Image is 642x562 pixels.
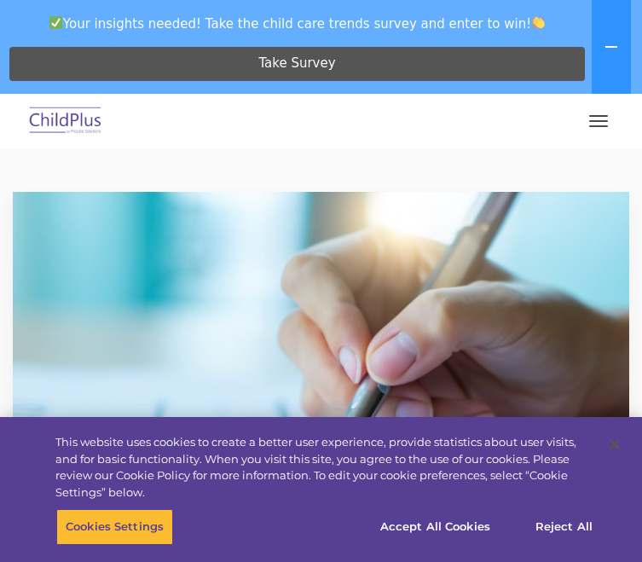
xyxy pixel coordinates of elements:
[596,426,633,463] button: Close
[258,49,335,78] span: Take Survey
[371,509,500,545] button: Accept All Cookies
[49,16,62,29] img: ✅
[532,16,545,29] img: 👏
[9,47,585,81] a: Take Survey
[511,509,617,545] button: Reject All
[56,509,173,545] button: Cookies Settings
[26,101,106,142] img: ChildPlus by Procare Solutions
[55,434,596,501] div: This website uses cookies to create a better user experience, provide statistics about user visit...
[7,7,588,40] span: Your insights needed! Take the child care trends survey and enter to win!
